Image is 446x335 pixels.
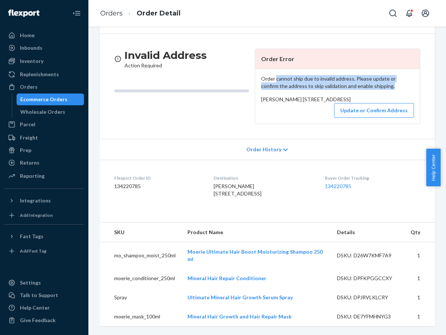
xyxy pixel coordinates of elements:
div: Replenishments [20,71,59,78]
div: Fast Tags [20,233,43,240]
th: Details [331,223,405,242]
a: Replenishments [4,68,84,80]
header: Order Error [255,49,420,69]
button: Open Search Box [386,6,400,21]
a: Order Detail [137,9,180,17]
span: [PERSON_NAME] [STREET_ADDRESS] [214,183,261,197]
th: Qty [405,223,435,242]
div: Orders [20,83,38,91]
td: moerie_mask_100ml [99,307,182,326]
div: Talk to Support [20,292,58,299]
div: Freight [20,134,38,141]
div: Parcel [20,121,35,128]
a: Freight [4,132,84,144]
div: Add Integration [20,212,53,218]
button: Close Navigation [69,6,84,21]
div: Help Center [20,304,50,311]
a: Orders [100,9,123,17]
th: SKU [99,223,182,242]
a: Settings [4,277,84,289]
a: Mineral Hair Growth and Hair Repair Mask [187,313,292,320]
h3: Invalid Address [124,49,207,62]
div: DSKU: DPFKPGGCCXY [337,275,399,282]
a: Add Fast Tag [4,245,84,257]
div: Inbounds [20,44,42,52]
div: Inventory [20,57,43,65]
a: Ecommerce Orders [17,94,84,105]
dd: 134220785 [114,183,202,190]
td: 1 [405,288,435,307]
button: Give Feedback [4,314,84,326]
a: Wholesale Orders [17,106,84,118]
td: moerie_conditioner_250ml [99,269,182,288]
a: Inbounds [4,42,84,54]
a: 134220785 [325,183,351,189]
div: Give Feedback [20,317,56,324]
a: Parcel [4,119,84,130]
div: Home [20,32,35,39]
div: Action Required [124,49,207,69]
a: Inventory [4,55,84,67]
button: Help Center [426,149,440,186]
td: 1 [405,307,435,326]
th: Product Name [182,223,331,242]
button: Open notifications [402,6,417,21]
a: Talk to Support [4,289,84,301]
div: Prep [20,147,31,154]
a: Help Center [4,302,84,314]
a: Mineral Hair Repair Conditioner [187,275,266,281]
div: DSKU: DPJRVLKLCRY [337,294,399,301]
a: Orders [4,81,84,93]
div: Settings [20,279,41,286]
span: [PERSON_NAME] [STREET_ADDRESS] [261,96,351,102]
a: Moerie Ultimate Hair Boost Moisturizing Shampoo 250 ml [187,248,323,262]
td: Spray [99,288,182,307]
td: mo_shampoo_moist_250ml [99,242,182,269]
a: Home [4,29,84,41]
a: Ultimate Mineral Hair Growth Serum Spray [187,294,293,300]
dt: Flexport Order ID [114,175,202,181]
a: Reporting [4,170,84,182]
ol: breadcrumbs [94,3,186,24]
div: Ecommerce Orders [20,96,67,103]
button: Update or Confirm Address [334,103,414,118]
button: Fast Tags [4,230,84,242]
img: Flexport logo [8,10,39,17]
td: 1 [405,269,435,288]
div: Returns [20,159,39,166]
p: Order cannot ship due to invalid address. Please update or confirm the address to skip validation... [261,75,414,90]
div: Integrations [20,197,51,204]
div: DSKU: DE7YFMHNYG3 [337,313,399,320]
button: Open account menu [418,6,433,21]
div: Reporting [20,172,45,180]
div: Add Fast Tag [20,248,46,254]
div: DSKU: D26W7KMF7A9 [337,252,399,259]
td: 1 [405,242,435,269]
dt: Buyer Order Tracking [325,175,420,181]
dt: Destination [214,175,313,181]
a: Prep [4,144,84,156]
div: Wholesale Orders [20,108,65,116]
span: Order History [246,146,281,153]
a: Add Integration [4,209,84,221]
a: Returns [4,157,84,169]
button: Integrations [4,195,84,207]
